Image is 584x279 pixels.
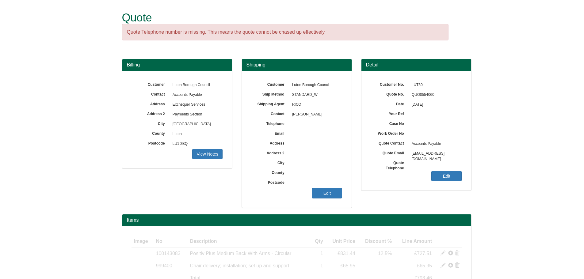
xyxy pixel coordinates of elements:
[414,251,432,256] span: £727.51
[132,90,170,97] label: Contact
[409,139,462,149] span: Accounts Payable
[371,80,409,87] label: Customer No.
[251,178,289,185] label: Postcode
[153,236,187,248] th: No
[409,80,462,90] span: LUT30
[371,110,409,117] label: Your Ref
[371,90,409,97] label: Quote No.
[122,12,448,24] h1: Quote
[371,119,409,126] label: Case No
[251,129,289,136] label: Email
[251,110,289,117] label: Contact
[251,80,289,87] label: Customer
[246,62,347,68] h3: Shipping
[358,236,394,248] th: Discount %
[326,236,358,248] th: Unit Price
[409,100,462,110] span: [DATE]
[122,24,448,41] div: Quote Telephone number is missing. This means the quote cannot be chased up effectively.
[289,100,342,110] span: RICO
[371,100,409,107] label: Date
[190,263,289,268] span: Chair delivery; installation; set up and support
[409,149,462,159] span: [EMAIL_ADDRESS][DOMAIN_NAME]
[132,119,170,126] label: City
[188,236,311,248] th: Description
[371,149,409,156] label: Quote Email
[132,100,170,107] label: Address
[338,251,355,256] span: £831.44
[170,119,223,129] span: [GEOGRAPHIC_DATA]
[378,251,392,256] span: 12.5%
[127,62,227,68] h3: Billing
[132,236,154,248] th: Image
[409,90,462,100] span: QUO0554060
[251,159,289,166] label: City
[340,263,355,268] span: £65.95
[371,129,409,136] label: Work Order No
[251,90,289,97] label: Ship Method
[170,110,223,119] span: Payments Section
[320,251,323,256] span: 1
[251,100,289,107] label: Shipping Agent
[127,217,467,223] h2: Items
[371,139,409,146] label: Quote Contact
[289,90,342,100] span: STANDARD_W
[170,100,223,110] span: Exchequer Services
[192,149,223,159] a: View Notes
[170,80,223,90] span: Luton Borough Council
[320,263,323,268] span: 1
[132,139,170,146] label: Postcode
[153,247,187,260] td: 100143083
[311,236,326,248] th: Qty
[132,80,170,87] label: Customer
[394,236,434,248] th: Line Amount
[366,62,467,68] h3: Detail
[251,168,289,175] label: County
[170,90,223,100] span: Accounts Payable
[289,80,342,90] span: Luton Borough Council
[289,110,342,119] span: [PERSON_NAME]
[170,139,223,149] span: LU1 2BQ
[417,263,432,268] span: £65.95
[170,129,223,139] span: Luton
[312,188,342,198] a: Edit
[251,119,289,126] label: Telephone
[371,159,409,171] label: Quote Telephone
[431,171,462,181] a: Edit
[132,110,170,117] label: Address 2
[153,260,187,272] td: 999400
[251,139,289,146] label: Address
[132,129,170,136] label: County
[251,149,289,156] label: Address 2
[190,251,292,256] span: Positiv Plus Medium Back With Arms - Circular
